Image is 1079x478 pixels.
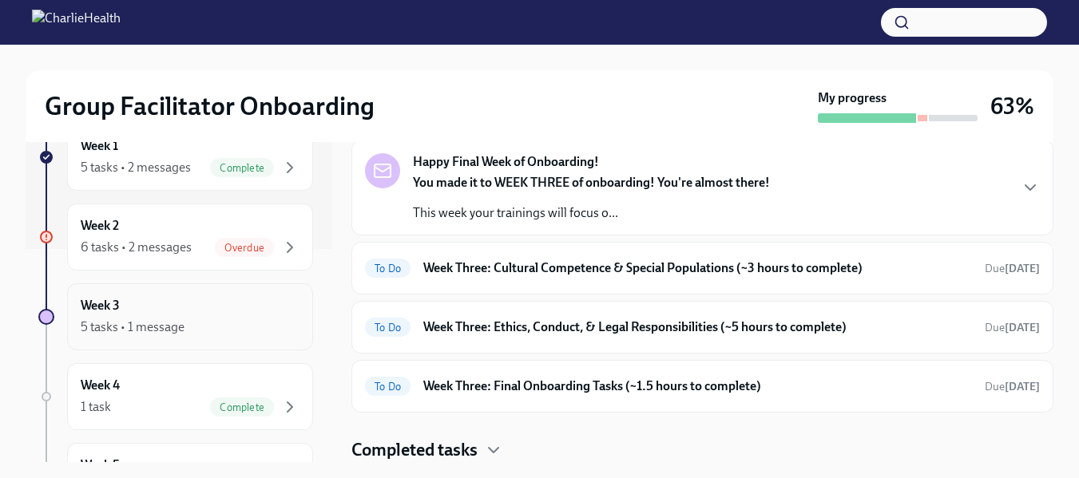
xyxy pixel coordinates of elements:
h6: Week 1 [81,137,118,155]
span: To Do [365,322,411,334]
div: 6 tasks • 2 messages [81,239,192,256]
span: To Do [365,263,411,275]
span: Overdue [215,242,274,254]
a: Week 41 taskComplete [38,363,313,430]
div: 1 task [81,398,111,416]
a: Week 26 tasks • 2 messagesOverdue [38,203,313,271]
strong: My progress [818,89,887,107]
span: To Do [365,381,411,393]
span: Complete [210,162,274,174]
a: Week 15 tasks • 2 messagesComplete [38,124,313,191]
a: To DoWeek Three: Cultural Competence & Special Populations (~3 hours to complete)Due[DATE] [365,255,1040,281]
h6: Week Three: Ethics, Conduct, & Legal Responsibilities (~5 hours to complete) [423,318,972,336]
h6: Week 4 [81,377,120,394]
strong: [DATE] [1005,321,1040,334]
div: 5 tasks • 2 messages [81,159,191,176]
h6: Week 3 [81,297,120,314]
span: September 29th, 2025 10:00 [985,261,1040,276]
div: Completed tasks [351,438,1053,462]
strong: Happy Final Week of Onboarding! [413,153,599,171]
div: 5 tasks • 1 message [81,318,184,336]
strong: [DATE] [1005,380,1040,393]
span: September 27th, 2025 10:00 [985,379,1040,394]
h6: Week Three: Cultural Competence & Special Populations (~3 hours to complete) [423,259,972,277]
h4: Completed tasks [351,438,478,462]
h6: Week 2 [81,217,119,235]
h6: Week Three: Final Onboarding Tasks (~1.5 hours to complete) [423,377,972,395]
span: Complete [210,401,274,413]
h2: Group Facilitator Onboarding [45,90,375,122]
span: Due [985,321,1040,334]
span: September 29th, 2025 10:00 [985,320,1040,335]
a: To DoWeek Three: Ethics, Conduct, & Legal Responsibilities (~5 hours to complete)Due[DATE] [365,314,1040,340]
h6: Week 5 [81,456,120,474]
strong: You made it to WEEK THREE of onboarding! You're almost there! [413,175,770,190]
a: To DoWeek Three: Final Onboarding Tasks (~1.5 hours to complete)Due[DATE] [365,373,1040,399]
strong: [DATE] [1005,262,1040,275]
a: Week 35 tasks • 1 message [38,283,313,350]
span: Due [985,380,1040,393]
p: This week your trainings will focus o... [413,204,770,222]
span: Due [985,262,1040,275]
h3: 63% [990,92,1034,120]
img: CharlieHealth [32,10,121,35]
